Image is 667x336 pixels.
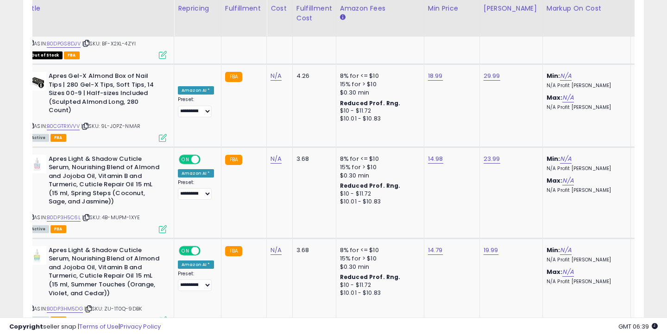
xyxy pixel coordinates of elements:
[547,154,560,163] b: Min:
[296,155,329,163] div: 3.68
[178,271,214,292] div: Preset:
[340,99,401,107] b: Reduced Prof. Rng.
[199,155,214,163] span: OFF
[296,246,329,254] div: 3.68
[618,322,658,331] span: 2025-08-12 06:39 GMT
[225,4,263,13] div: Fulfillment
[28,246,46,265] img: 21yZwnXOk1L._SL40_.jpg
[296,72,329,80] div: 4.26
[180,247,191,254] span: ON
[340,107,417,115] div: $10 - $11.72
[49,72,161,117] b: Apres Gel-X Almond Box of Nail Tips | 280 Gel-X Tips, Soft Tips, 14 Sizes 00-9 | Half-sizes Inclu...
[340,155,417,163] div: 8% for <= $10
[9,322,43,331] strong: Copyright
[340,198,417,206] div: $10.01 - $10.83
[180,155,191,163] span: ON
[199,247,214,254] span: OFF
[547,104,623,111] p: N/A Profit [PERSON_NAME]
[560,71,571,81] a: N/A
[340,89,417,97] div: $0.30 min
[178,86,214,95] div: Amazon AI *
[547,257,623,263] p: N/A Profit [PERSON_NAME]
[340,80,417,89] div: 15% for > $10
[225,246,242,256] small: FBA
[635,246,663,254] div: 32
[28,51,63,59] span: All listings that are currently out of stock and unavailable for purchase on Amazon
[340,190,417,198] div: $10 - $11.72
[340,72,417,80] div: 8% for <= $10
[9,323,161,331] div: seller snap | |
[484,71,500,81] a: 29.99
[547,71,560,80] b: Min:
[28,72,46,90] img: 31yI58xu2rL._SL40_.jpg
[82,40,136,47] span: | SKU: BF-X2XL-4ZYI
[178,169,214,178] div: Amazon AI *
[50,225,66,233] span: FBA
[82,214,140,221] span: | SKU: 4B-MUPM-1XYE
[547,4,627,13] div: Markup on Cost
[47,122,80,130] a: B0CGTRXVVV
[271,246,282,255] a: N/A
[25,4,170,13] div: Title
[484,4,539,13] div: [PERSON_NAME]
[340,13,346,22] small: Amazon Fees.
[547,246,560,254] b: Min:
[50,317,66,324] span: FBA
[547,93,563,102] b: Max:
[340,4,420,13] div: Amazon Fees
[340,171,417,180] div: $0.30 min
[547,82,623,89] p: N/A Profit [PERSON_NAME]
[178,4,217,13] div: Repricing
[562,267,573,277] a: N/A
[49,155,161,209] b: Apres Light & Shadow Cuticle Serum, Nourishing Blend of Almond and Jojoba Oil, Vitamin B and Turm...
[562,93,573,102] a: N/A
[47,40,81,48] a: B0DPGS8DJV
[28,225,49,233] span: All listings currently available for purchase on Amazon
[635,155,663,163] div: 12
[47,305,83,313] a: B0DP3HM5DG
[428,154,443,164] a: 14.98
[340,289,417,297] div: $10.01 - $10.83
[84,305,142,312] span: | SKU: ZU-1T0Q-9DBK
[562,176,573,185] a: N/A
[28,317,49,324] span: All listings currently available for purchase on Amazon
[120,322,161,331] a: Privacy Policy
[340,182,401,190] b: Reduced Prof. Rng.
[49,246,161,300] b: Apres Light & Shadow Cuticle Serum, Nourishing Blend of Almond and Jojoba Oil, Vitamin B and Turm...
[484,246,498,255] a: 19.99
[225,155,242,165] small: FBA
[547,187,623,194] p: N/A Profit [PERSON_NAME]
[428,4,476,13] div: Min Price
[340,273,401,281] b: Reduced Prof. Rng.
[64,51,80,59] span: FBA
[547,176,563,185] b: Max:
[547,267,563,276] b: Max:
[28,134,49,142] span: All listings currently available for purchase on Amazon
[635,72,663,80] div: 0
[340,115,417,123] div: $10.01 - $10.83
[340,263,417,271] div: $0.30 min
[178,260,214,269] div: Amazon AI *
[428,71,443,81] a: 18.99
[271,4,289,13] div: Cost
[547,279,623,285] p: N/A Profit [PERSON_NAME]
[271,154,282,164] a: N/A
[547,165,623,172] p: N/A Profit [PERSON_NAME]
[635,4,667,23] div: Fulfillable Quantity
[340,246,417,254] div: 8% for <= $10
[47,214,81,222] a: B0DP3H5C6L
[340,254,417,263] div: 15% for > $10
[79,322,119,331] a: Terms of Use
[484,154,500,164] a: 23.99
[81,122,140,130] span: | SKU: 9L-J0PZ-NMAR
[296,4,332,23] div: Fulfillment Cost
[340,281,417,289] div: $10 - $11.72
[271,71,282,81] a: N/A
[50,134,66,142] span: FBA
[428,246,443,255] a: 14.79
[560,246,571,255] a: N/A
[28,155,46,173] img: 21CAgSe4Z1L._SL40_.jpg
[178,96,214,117] div: Preset:
[225,72,242,82] small: FBA
[178,179,214,200] div: Preset:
